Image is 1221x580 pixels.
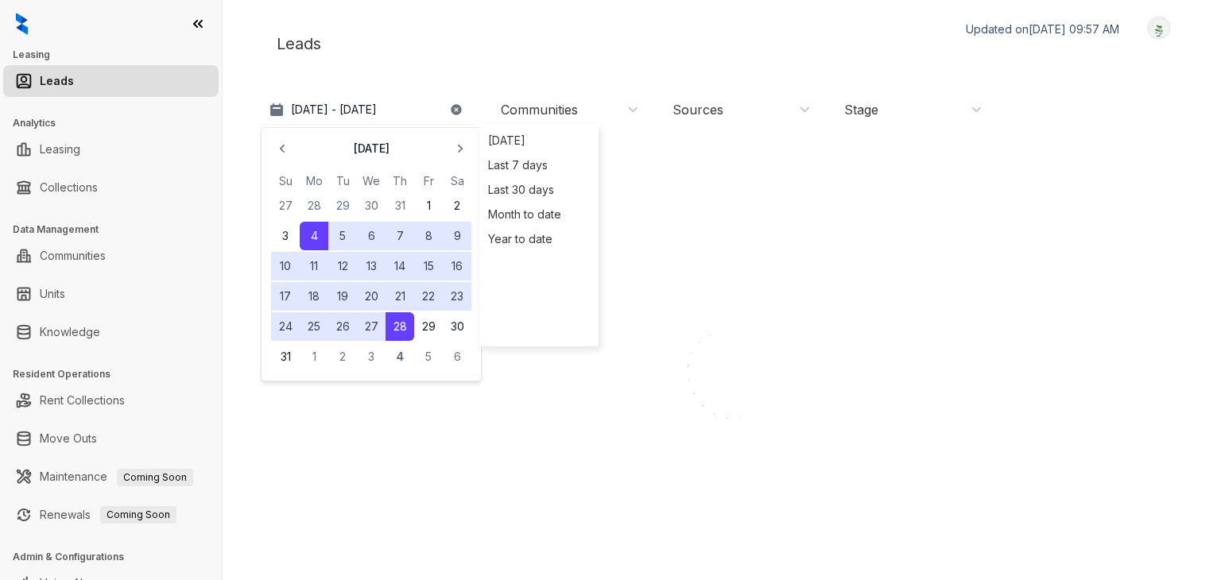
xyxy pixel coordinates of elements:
button: 12 [328,252,357,280]
li: Leasing [3,133,219,165]
div: Last 7 days [483,153,595,177]
p: [DATE] - [DATE] [291,102,377,118]
h3: Leasing [13,48,222,62]
button: 4 [386,342,414,371]
div: Leads [261,16,1183,72]
button: 23 [443,282,471,311]
button: [DATE] - [DATE] [261,95,475,124]
button: 29 [414,312,443,341]
th: Wednesday [357,172,386,190]
a: Leasing [40,133,80,165]
p: Updated on [DATE] 09:57 AM [966,21,1119,37]
h3: Resident Operations [13,367,222,381]
div: Year to date [483,226,595,251]
li: Communities [3,240,219,272]
li: Units [3,278,219,310]
button: 25 [300,312,328,341]
button: 6 [443,342,471,371]
a: Collections [40,172,98,203]
button: 16 [443,252,471,280]
button: 10 [271,252,300,280]
button: 28 [386,312,414,341]
li: Renewals [3,499,219,531]
img: Loader [642,300,801,458]
div: Loading... [694,458,750,474]
button: 2 [328,342,357,371]
button: 30 [443,312,471,341]
button: 20 [357,282,386,311]
button: 13 [357,252,386,280]
li: Collections [3,172,219,203]
a: Rent Collections [40,385,125,416]
div: Last 30 days [483,177,595,202]
button: 2 [443,191,471,220]
p: [DATE] [353,141,390,157]
button: 15 [414,252,443,280]
button: 29 [328,191,357,220]
button: 3 [357,342,386,371]
li: Leads [3,65,219,97]
li: Rent Collections [3,385,219,416]
th: Monday [300,172,328,190]
button: 1 [300,342,328,371]
th: Friday [414,172,443,190]
th: Saturday [443,172,471,190]
a: Knowledge [40,316,100,348]
a: RenewalsComing Soon [40,499,176,531]
button: 3 [271,222,300,250]
button: 21 [386,282,414,311]
button: 18 [300,282,328,311]
button: 19 [328,282,357,311]
h3: Analytics [13,116,222,130]
button: 5 [328,222,357,250]
a: Move Outs [40,423,97,454]
div: Month to date [483,202,595,226]
li: Knowledge [3,316,219,348]
h3: Admin & Configurations [13,550,222,564]
button: 8 [414,222,443,250]
li: Move Outs [3,423,219,454]
button: 5 [414,342,443,371]
span: Coming Soon [100,506,176,524]
th: Tuesday [328,172,357,190]
button: 1 [414,191,443,220]
img: logo [16,13,28,35]
div: [DATE] [483,128,595,153]
button: 31 [386,191,414,220]
button: 26 [328,312,357,341]
div: Sources [673,101,723,118]
button: 11 [300,252,328,280]
th: Thursday [386,172,414,190]
button: 31 [271,342,300,371]
button: 6 [357,222,386,250]
button: 9 [443,222,471,250]
button: 24 [271,312,300,341]
span: Coming Soon [117,469,193,486]
div: Stage [844,101,878,118]
button: 30 [357,191,386,220]
a: Leads [40,65,74,97]
button: 4 [300,222,328,250]
button: 22 [414,282,443,311]
h3: Data Management [13,222,222,237]
a: Communities [40,240,106,272]
button: 17 [271,282,300,311]
button: 28 [300,191,328,220]
div: Communities [501,101,578,118]
th: Sunday [271,172,300,190]
li: Maintenance [3,461,219,493]
button: 27 [357,312,386,341]
button: 7 [386,222,414,250]
a: Units [40,278,65,310]
button: 27 [271,191,300,220]
img: UserAvatar [1148,20,1170,37]
button: 14 [386,252,414,280]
